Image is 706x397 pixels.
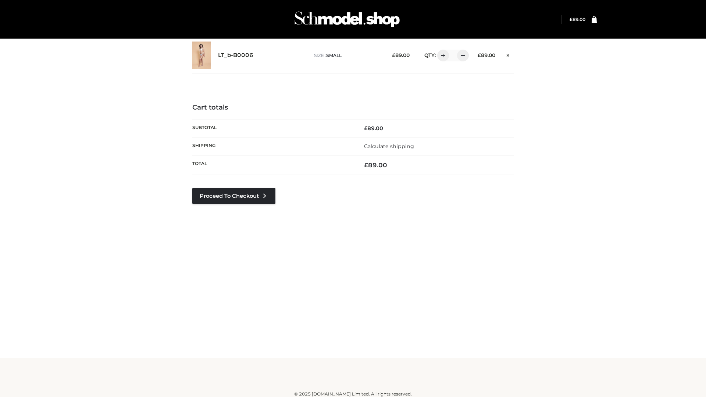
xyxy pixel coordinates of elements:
a: Remove this item [503,50,514,59]
span: £ [570,17,573,22]
span: £ [478,52,481,58]
a: Proceed to Checkout [192,188,275,204]
bdi: 89.00 [478,52,495,58]
p: size : [314,52,381,59]
span: £ [364,125,367,132]
th: Shipping [192,137,353,155]
span: £ [392,52,395,58]
h4: Cart totals [192,104,514,112]
img: Schmodel Admin 964 [292,5,402,34]
a: £89.00 [570,17,585,22]
span: SMALL [326,53,342,58]
th: Subtotal [192,119,353,137]
bdi: 89.00 [364,125,383,132]
a: Calculate shipping [364,143,414,150]
span: £ [364,161,368,169]
a: LT_b-B0006 [218,52,253,59]
div: QTY: [417,50,466,61]
bdi: 89.00 [392,52,410,58]
bdi: 89.00 [570,17,585,22]
bdi: 89.00 [364,161,387,169]
th: Total [192,155,353,175]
